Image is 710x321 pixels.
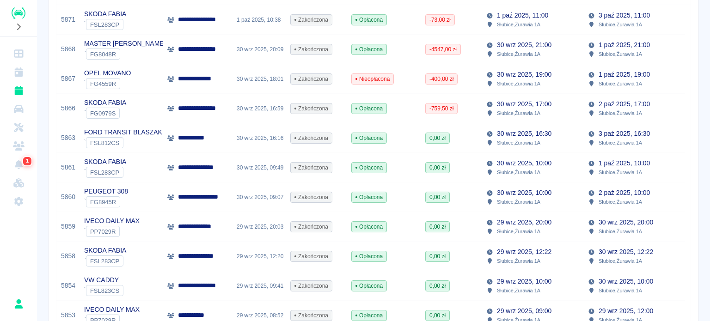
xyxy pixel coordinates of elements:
[291,134,332,142] span: Zakończona
[352,311,386,320] span: Opłacona
[426,164,449,172] span: 0,00 zł
[426,16,454,24] span: -73,00 zł
[497,277,551,286] p: 29 wrz 2025, 10:00
[352,223,386,231] span: Opłacona
[232,212,286,242] div: 29 wrz 2025, 20:03
[84,48,165,60] div: `
[426,134,449,142] span: 0,00 zł
[86,80,120,87] span: FG4559R
[9,294,28,314] button: Rafał Płaza
[426,45,460,54] span: -4547,00 zł
[61,15,75,24] a: 5871
[84,246,126,255] p: SKODA FABIA
[232,153,286,182] div: 30 wrz 2025, 09:49
[599,79,642,88] p: Słubice , Żurawia 1A
[61,133,75,143] a: 5863
[599,286,642,295] p: Słubice , Żurawia 1A
[497,218,551,227] p: 29 wrz 2025, 20:00
[84,255,126,266] div: `
[599,40,650,50] p: 1 paź 2025, 21:00
[599,306,653,316] p: 29 wrz 2025, 12:00
[84,98,126,108] p: SKODA FABIA
[84,167,126,178] div: `
[61,163,75,172] a: 5861
[497,79,540,88] p: Słubice , Żurawia 1A
[232,5,286,35] div: 1 paź 2025, 10:38
[497,129,551,139] p: 30 wrz 2025, 16:30
[426,223,449,231] span: 0,00 zł
[599,129,650,139] p: 3 paź 2025, 16:30
[61,281,75,291] a: 5854
[599,50,642,58] p: Słubice , Żurawia 1A
[232,242,286,271] div: 29 wrz 2025, 12:20
[84,127,162,137] p: FORD TRANSIT BLASZAK
[4,44,33,63] a: Dashboard
[599,99,650,109] p: 2 paź 2025, 17:00
[61,103,75,113] a: 5866
[86,139,123,146] span: FSL812CS
[352,164,386,172] span: Opłacona
[12,7,25,19] img: Renthelp
[4,63,33,81] a: Kalendarz
[84,137,162,148] div: `
[352,252,386,260] span: Opłacona
[12,21,25,33] button: Rozwiń nawigację
[599,218,653,227] p: 30 wrz 2025, 20:00
[61,251,75,261] a: 5858
[61,222,75,231] a: 5859
[4,155,33,174] a: Powiadomienia
[24,157,31,166] span: 1
[352,134,386,142] span: Opłacona
[599,11,650,20] p: 3 paź 2025, 11:00
[599,188,650,198] p: 2 paź 2025, 10:00
[86,199,120,206] span: FG8945R
[84,68,131,78] p: OPEL MOVANO
[291,252,332,260] span: Zakończona
[84,19,126,30] div: `
[4,118,33,137] a: Serwisy
[497,139,540,147] p: Słubice , Żurawia 1A
[426,193,449,201] span: 0,00 zł
[497,50,540,58] p: Słubice , Żurawia 1A
[61,192,75,202] a: 5860
[84,78,131,89] div: `
[61,74,75,84] a: 5867
[599,227,642,236] p: Słubice , Żurawia 1A
[84,216,140,226] p: IVECO DAILY MAX
[84,9,126,19] p: SKODA FABIA
[599,198,642,206] p: Słubice , Żurawia 1A
[84,275,123,285] p: VW CADDY
[291,75,332,83] span: Zakończona
[84,187,128,196] p: PEUGEOT 308
[4,137,33,155] a: Klienci
[497,188,551,198] p: 30 wrz 2025, 10:00
[232,64,286,94] div: 30 wrz 2025, 18:01
[291,164,332,172] span: Zakończona
[352,193,386,201] span: Opłacona
[497,20,540,29] p: Słubice , Żurawia 1A
[291,282,332,290] span: Zakończona
[599,168,642,176] p: Słubice , Żurawia 1A
[291,311,332,320] span: Zakończona
[84,157,126,167] p: SKODA FABIA
[84,108,126,119] div: `
[599,257,642,265] p: Słubice , Żurawia 1A
[352,104,386,113] span: Opłacona
[232,35,286,64] div: 30 wrz 2025, 20:09
[86,287,123,294] span: FSL823CS
[497,158,551,168] p: 30 wrz 2025, 10:00
[86,228,119,235] span: PP7029R
[86,51,120,58] span: FG8048R
[86,21,123,28] span: FSL283CP
[497,306,551,316] p: 29 wrz 2025, 09:00
[497,40,551,50] p: 30 wrz 2025, 21:00
[497,99,551,109] p: 30 wrz 2025, 17:00
[352,282,386,290] span: Opłacona
[599,109,642,117] p: Słubice , Żurawia 1A
[426,75,457,83] span: -400,00 zł
[4,192,33,211] a: Ustawienia
[497,227,540,236] p: Słubice , Żurawia 1A
[232,182,286,212] div: 30 wrz 2025, 09:07
[291,223,332,231] span: Zakończona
